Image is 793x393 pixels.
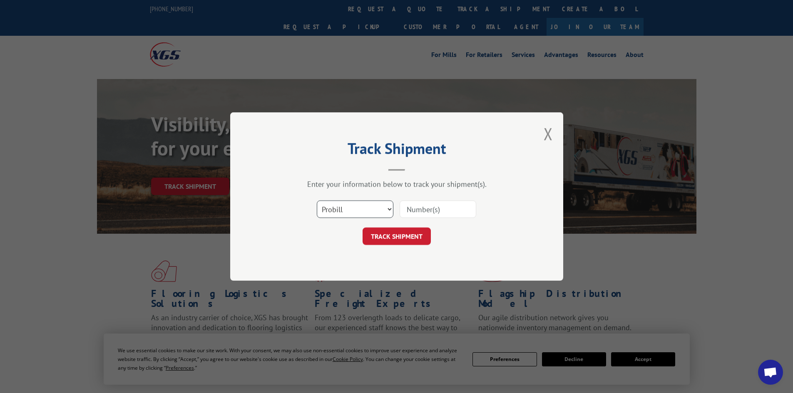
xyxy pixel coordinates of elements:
button: TRACK SHIPMENT [363,227,431,245]
div: Open chat [758,360,783,385]
button: Close modal [544,123,553,145]
input: Number(s) [400,200,476,218]
h2: Track Shipment [272,143,522,158]
div: Enter your information below to track your shipment(s). [272,179,522,189]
